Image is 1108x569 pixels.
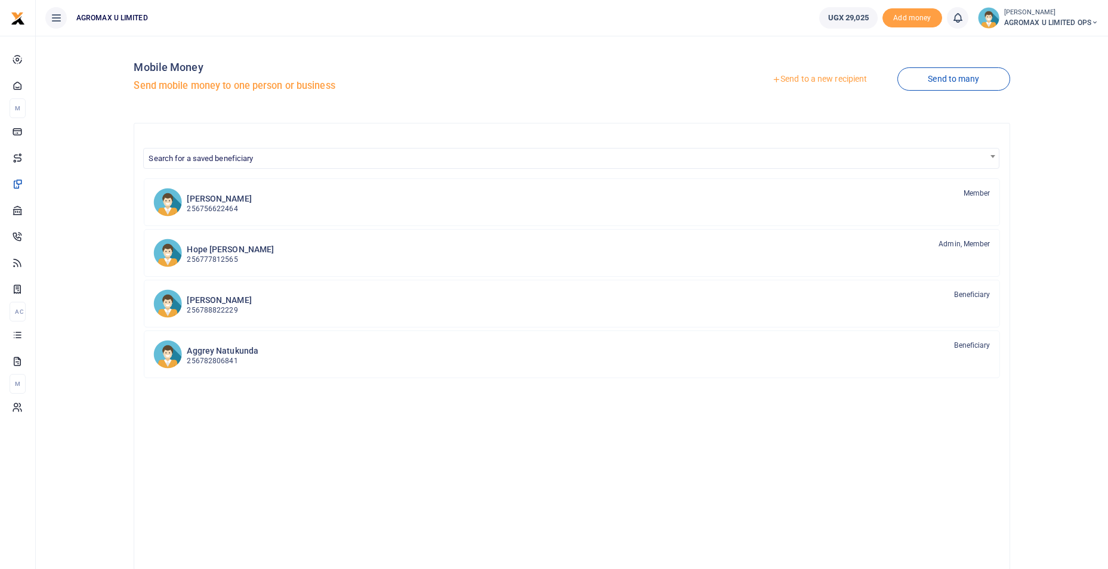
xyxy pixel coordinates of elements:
[814,7,882,29] li: Wallet ballance
[134,61,567,74] h4: Mobile Money
[187,355,258,367] p: 256782806841
[10,98,26,118] li: M
[1004,17,1098,28] span: AGROMAX U LIMITED OPS
[153,239,182,267] img: HsN
[187,254,274,265] p: 256777812565
[897,67,1010,91] a: Send to many
[11,11,25,26] img: logo-small
[964,188,990,199] span: Member
[187,194,251,204] h6: [PERSON_NAME]
[187,305,251,316] p: 256788822229
[882,13,942,21] a: Add money
[939,239,990,249] span: Admin, Member
[143,148,999,169] span: Search for a saved beneficiary
[187,245,274,255] h6: Hope [PERSON_NAME]
[882,8,942,28] span: Add money
[187,203,251,215] p: 256756622464
[882,8,942,28] li: Toup your wallet
[978,7,1098,29] a: profile-user [PERSON_NAME] AGROMAX U LIMITED OPS
[1004,8,1098,18] small: [PERSON_NAME]
[153,340,182,369] img: AN
[10,302,26,321] li: Ac
[11,13,25,22] a: logo-small logo-large logo-large
[153,188,182,217] img: RO
[819,7,878,29] a: UGX 29,025
[149,154,253,163] span: Search for a saved beneficiary
[144,229,999,277] a: HsN Hope [PERSON_NAME] 256777812565 Admin, Member
[153,289,182,318] img: AJ
[72,13,153,23] span: AGROMAX U LIMITED
[954,340,990,351] span: Beneficiary
[144,280,999,327] a: AJ [PERSON_NAME] 256788822229 Beneficiary
[187,346,258,356] h6: Aggrey Natukunda
[828,12,869,24] span: UGX 29,025
[954,289,990,300] span: Beneficiary
[134,80,567,92] h5: Send mobile money to one person or business
[742,69,897,90] a: Send to a new recipient
[144,178,999,226] a: RO [PERSON_NAME] 256756622464 Member
[187,295,251,305] h6: [PERSON_NAME]
[144,149,998,167] span: Search for a saved beneficiary
[978,7,999,29] img: profile-user
[10,374,26,394] li: M
[144,330,999,378] a: AN Aggrey Natukunda 256782806841 Beneficiary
